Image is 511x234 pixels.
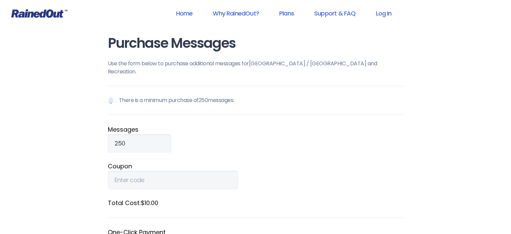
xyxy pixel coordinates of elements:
a: Support & FAQ [305,6,364,21]
p: Use the form below to purchase additional messages for [GEOGRAPHIC_DATA] / [GEOGRAPHIC_DATA] and ... [108,60,403,76]
a: Why RainedOut? [204,6,268,21]
label: Total Cost: $10.00 [108,198,403,207]
a: Log In [367,6,400,21]
h1: Purchase Messages [108,36,403,51]
a: Home [167,6,201,21]
label: Coupon [108,162,403,171]
a: Plans [270,6,303,21]
input: Qty [108,134,171,153]
img: Notification icon [108,96,114,104]
input: Enter code [108,171,238,190]
label: Message s [108,125,403,134]
p: There is a minimum purchase of 250 messages. [108,86,403,115]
